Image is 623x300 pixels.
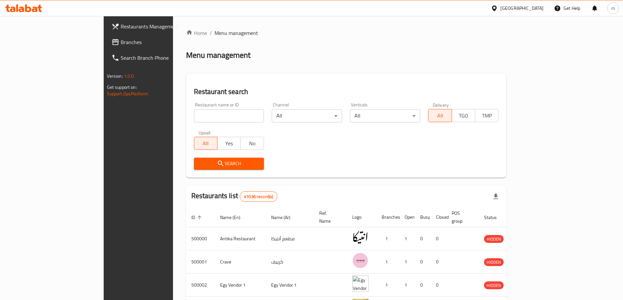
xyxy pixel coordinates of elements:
span: Name (Ar) [271,213,299,221]
a: Search Branch Phone [106,50,208,66]
span: All [197,139,215,148]
td: 0 [431,227,446,250]
th: Closed [431,207,446,227]
span: HIDDEN [484,235,504,243]
div: HIDDEN [484,235,504,243]
span: Search Branch Phone [121,54,202,62]
th: Logo [347,207,376,227]
td: Crave [215,250,266,274]
span: Status [484,213,505,221]
span: TMP [478,111,496,120]
button: No [240,137,264,150]
td: 0 [415,274,431,297]
button: TMP [475,109,498,122]
span: Ref. Name [319,209,339,225]
span: 41036 record(s) [240,194,277,200]
div: [GEOGRAPHIC_DATA] [500,5,544,12]
th: Busy [415,207,431,227]
td: 1 [399,274,415,297]
div: All [350,109,420,122]
button: TGO [452,109,475,122]
img: Egy Vendor 1 [352,276,369,292]
h2: Menu management [186,50,251,60]
span: POS group [452,209,471,225]
a: Support.OpsPlatform [107,89,148,98]
div: Total records count [240,191,277,202]
span: m [611,5,615,12]
h2: Restaurants list [191,191,278,202]
span: Yes [220,139,238,148]
td: Antika Restaurant [215,227,266,250]
td: مطعم أنتيكا [266,227,314,250]
img: Crave [352,252,369,269]
td: Egy Vendor 1 [266,274,314,297]
span: TGO [455,111,473,120]
a: Restaurants Management [106,19,208,34]
label: Delivery [433,103,449,107]
a: Branches [106,34,208,50]
span: Menu management [215,29,258,37]
td: 0 [415,250,431,274]
span: Restaurants Management [121,23,202,30]
td: 0 [415,227,431,250]
button: All [194,137,217,150]
td: 1 [376,274,399,297]
button: All [428,109,452,122]
nav: breadcrumb [186,29,507,37]
span: Search [199,160,259,168]
td: 1 [399,250,415,274]
span: ID [191,213,204,221]
span: Name (En) [220,213,249,221]
span: Branches [121,38,202,46]
div: All [272,109,342,122]
span: HIDDEN [484,282,504,289]
img: Antika Restaurant [352,229,369,245]
td: كرييف [266,250,314,274]
button: Yes [217,137,241,150]
td: Egy Vendor 1 [215,274,266,297]
th: Branches [376,207,399,227]
span: 1.0.0 [124,72,134,80]
span: Get support on: [107,83,137,91]
td: 0 [431,250,446,274]
span: HIDDEN [484,259,504,266]
td: 1 [376,227,399,250]
th: Open [399,207,415,227]
td: 1 [399,227,415,250]
span: All [431,111,449,120]
span: Version: [107,72,123,80]
span: No [243,139,261,148]
input: Search for restaurant name or ID.. [194,109,264,122]
h2: Restaurant search [194,87,499,97]
button: Search [194,158,264,170]
li: / [210,29,212,37]
td: 1 [376,250,399,274]
div: Export file [488,189,504,204]
label: Upsell [199,130,211,135]
td: 0 [431,274,446,297]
